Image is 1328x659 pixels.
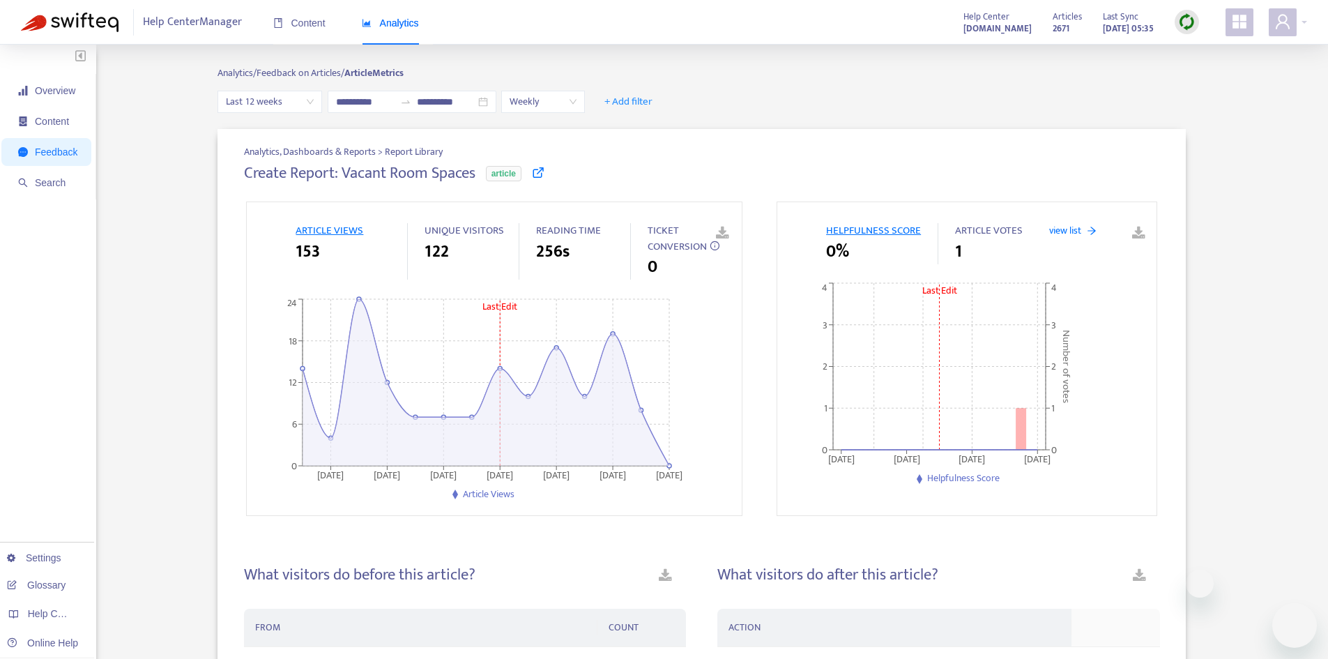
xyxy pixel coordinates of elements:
span: UNIQUE VISITORS [425,222,504,239]
tspan: [DATE] [600,467,626,483]
tspan: [DATE] [318,467,344,483]
span: Help Center [963,9,1009,24]
span: 122 [425,239,449,264]
span: Overview [35,85,75,96]
span: user [1274,13,1291,30]
button: + Add filter [594,91,663,113]
strong: Article Metrics [344,65,404,81]
th: COUNT [597,609,686,647]
tspan: [DATE] [656,467,682,483]
span: Last Sync [1103,9,1138,24]
h4: What visitors do after this article? [717,566,938,584]
tspan: Last Edit [483,298,518,315]
span: Help Centers [28,608,85,619]
span: Report Library [385,144,443,159]
span: 153 [296,239,320,264]
span: Articles [1053,9,1082,24]
iframe: Close message [1186,570,1214,598]
tspan: [DATE] [487,467,514,483]
span: search [18,178,28,188]
tspan: 2 [823,359,827,375]
span: Helpfulness Score [927,470,1000,486]
span: swap-right [400,96,411,107]
span: area-chart [362,18,372,28]
span: Content [35,116,69,127]
span: Help Center Manager [143,9,242,36]
span: Analytics, Dashboards & Reports [244,144,378,160]
span: TICKET CONVERSION [648,222,707,255]
tspan: [DATE] [1024,451,1051,467]
tspan: 18 [289,333,297,349]
span: + Add filter [604,93,652,110]
tspan: Last Edit [922,282,957,298]
tspan: [DATE] [544,467,570,483]
img: sync.dc5367851b00ba804db3.png [1178,13,1196,31]
span: Search [35,177,66,188]
tspan: [DATE] [894,451,920,467]
span: > [378,144,385,160]
strong: [DOMAIN_NAME] [963,21,1032,36]
span: book [273,18,283,28]
span: Content [273,17,326,29]
strong: 2671 [1053,21,1069,36]
tspan: 4 [822,280,827,296]
span: 0 [648,255,657,280]
tspan: 1 [1051,400,1055,416]
span: Last 12 weeks [226,91,314,112]
span: signal [18,86,28,96]
span: ARTICLE VOTES [955,222,1023,239]
tspan: 6 [292,416,297,432]
tspan: [DATE] [828,451,855,467]
strong: [DATE] 05:35 [1103,21,1154,36]
tspan: 3 [823,317,827,333]
span: 0% [826,239,849,264]
span: Feedback [35,146,77,158]
tspan: 0 [1051,442,1057,458]
tspan: Number of votes [1058,330,1075,403]
tspan: 1 [824,400,827,416]
a: [DOMAIN_NAME] [963,20,1032,36]
tspan: 4 [1051,280,1057,296]
a: Glossary [7,580,66,591]
img: Swifteq [21,13,119,32]
tspan: 3 [1051,317,1056,333]
tspan: [DATE] [959,451,986,467]
span: ARTICLE VIEWS [296,222,363,239]
h4: Create Report: Vacant Room Spaces [244,164,475,183]
span: Analytics [362,17,419,29]
span: Weekly [510,91,577,112]
th: ACTION [717,609,1071,647]
h4: What visitors do before this article? [244,566,475,584]
span: container [18,116,28,126]
span: arrow-right [1087,226,1097,236]
tspan: 0 [822,442,827,458]
span: to [400,96,411,107]
span: 1 [955,239,962,264]
tspan: [DATE] [374,467,401,483]
span: 256s [536,239,570,264]
tspan: 24 [287,295,297,311]
span: READING TIME [536,222,601,239]
tspan: [DATE] [431,467,457,483]
th: FROM [244,609,598,647]
span: Article Views [463,486,514,502]
iframe: Button to launch messaging window [1272,603,1317,648]
a: Settings [7,552,61,563]
tspan: 2 [1051,359,1056,375]
span: message [18,147,28,157]
tspan: 0 [291,458,297,474]
span: article [486,166,521,181]
span: appstore [1231,13,1248,30]
span: HELPFULNESS SCORE [826,222,921,239]
a: Online Help [7,637,78,649]
span: Analytics/ Feedback on Articles/ [217,65,344,81]
tspan: 12 [289,374,297,391]
span: view list [1049,223,1081,238]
